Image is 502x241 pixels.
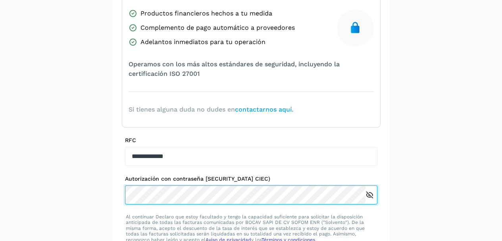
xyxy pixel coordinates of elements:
[140,23,295,33] span: Complemento de pago automático a proveedores
[349,21,362,34] img: secure
[129,60,374,79] span: Operamos con los más altos estándares de seguridad, incluyendo la certificación ISO 27001
[129,105,293,114] span: Si tienes alguna duda no dudes en
[140,37,265,47] span: Adelantos inmediatos para tu operación
[140,9,272,18] span: Productos financieros hechos a tu medida
[235,106,293,113] a: contactarnos aquí.
[125,137,377,144] label: RFC
[125,175,377,182] label: Autorización con contraseña [SECURITY_DATA] CIEC)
